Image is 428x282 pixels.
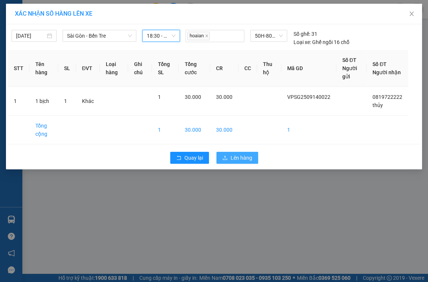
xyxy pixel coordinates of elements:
[76,87,100,116] td: Khác
[342,57,356,63] span: Số ĐT
[401,4,422,25] button: Close
[216,94,232,100] span: 30.000
[8,87,29,116] td: 1
[238,50,257,87] th: CC
[293,30,317,38] div: 31
[76,50,100,87] th: ĐVT
[184,154,203,162] span: Quay lại
[58,50,76,87] th: SL
[210,50,238,87] th: CR
[176,155,181,161] span: rollback
[231,154,252,162] span: Lên hàng
[178,116,210,144] td: 30.000
[187,32,210,40] span: hoaian
[281,116,336,144] td: 1
[64,98,67,104] span: 1
[257,50,281,87] th: Thu hộ
[372,102,383,108] span: thủy
[152,116,178,144] td: 1
[293,30,310,38] span: Số ghế:
[184,94,201,100] span: 30.000
[147,30,175,41] span: 18:30 - 50H-807.34
[372,61,387,67] span: Số ĐT
[15,10,92,17] span: XÁC NHẬN SỐ HÀNG LÊN XE
[87,6,105,14] span: Nhận:
[372,69,401,75] span: Người nhận
[170,152,209,164] button: rollbackQuay lại
[210,116,238,144] td: 30.000
[8,50,29,87] th: STT
[293,38,311,46] span: Loại xe:
[87,23,147,32] div: thủy
[152,50,178,87] th: Tổng SL
[6,48,28,56] span: Đã thu :
[6,6,18,14] span: Gửi:
[87,32,147,43] div: 0819722222
[6,6,82,23] div: [GEOGRAPHIC_DATA]
[29,116,58,144] td: Tổng cộng
[178,50,210,87] th: Tổng cước
[287,94,330,100] span: VPSG2509140022
[6,47,83,56] div: 30.000
[216,152,258,164] button: uploadLên hàng
[409,11,415,17] span: close
[255,30,283,41] span: 50H-807.34
[128,50,152,87] th: Ghi chú
[100,50,128,87] th: Loại hàng
[158,94,161,100] span: 1
[205,34,209,38] span: close
[281,50,336,87] th: Mã GD
[293,38,349,46] div: Ghế ngồi 16 chỗ
[342,65,357,79] span: Người gửi
[29,87,58,116] td: 1 bịch
[29,50,58,87] th: Tên hàng
[67,30,132,41] span: Sài Gòn - Bến Tre
[87,6,147,23] div: [PERSON_NAME]
[372,94,402,100] span: 0819722222
[16,32,45,40] input: 14/09/2025
[222,155,228,161] span: upload
[128,34,132,38] span: down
